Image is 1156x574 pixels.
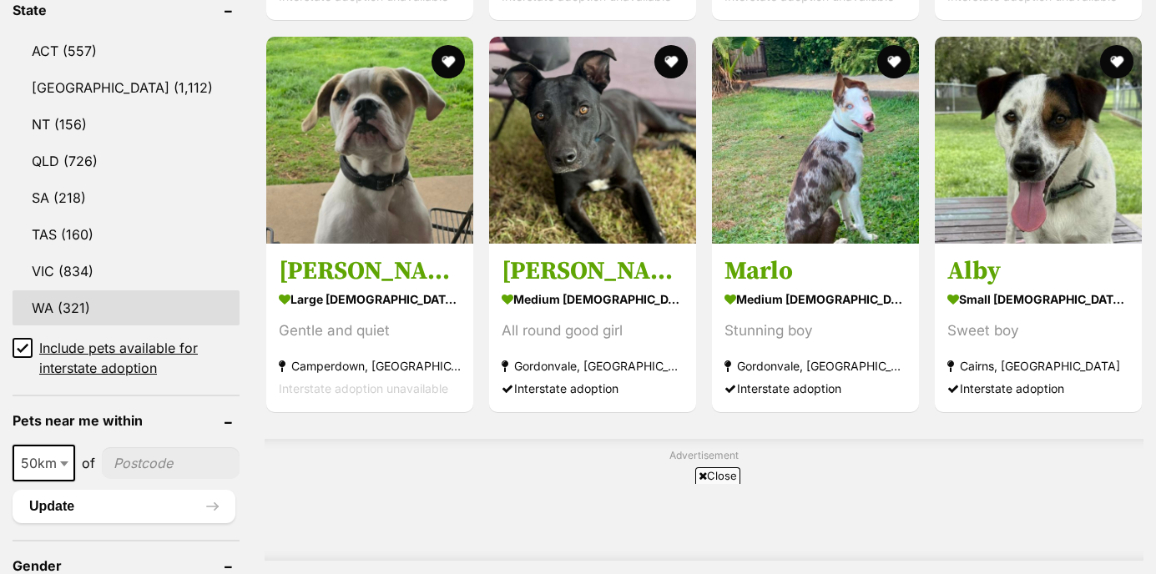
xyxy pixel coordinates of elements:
div: Interstate adoption [947,377,1129,400]
input: postcode [102,447,240,479]
a: ACT (557) [13,33,240,68]
img: Marlo - Australian Koolie Dog [712,37,919,244]
a: VIC (834) [13,254,240,289]
div: Advertisement [265,439,1143,561]
span: Interstate adoption unavailable [279,381,448,395]
strong: medium [DEMOGRAPHIC_DATA] Dog [724,287,906,311]
header: State [13,3,240,18]
a: [GEOGRAPHIC_DATA] (1,112) [13,70,240,105]
h3: Marlo [724,255,906,287]
div: Interstate adoption [502,377,684,400]
img: Kellie - Kelpie Dog [489,37,696,244]
h3: [PERSON_NAME] [279,255,461,287]
a: NT (156) [13,107,240,142]
a: [PERSON_NAME] medium [DEMOGRAPHIC_DATA] Dog All round good girl Gordonvale, [GEOGRAPHIC_DATA] Int... [489,243,696,412]
strong: Gordonvale, [GEOGRAPHIC_DATA] [502,355,684,377]
h3: [PERSON_NAME] [502,255,684,287]
div: Stunning boy [724,320,906,342]
span: Include pets available for interstate adoption [39,338,240,378]
a: SA (218) [13,180,240,215]
iframe: Advertisement [174,491,983,566]
div: Gentle and quiet [279,320,461,342]
strong: Camperdown, [GEOGRAPHIC_DATA] [279,355,461,377]
button: favourite [432,45,465,78]
a: QLD (726) [13,143,240,179]
div: All round good girl [502,320,684,342]
span: 50km [14,451,73,475]
a: WA (321) [13,290,240,325]
div: Sweet boy [947,320,1129,342]
strong: Cairns, [GEOGRAPHIC_DATA] [947,355,1129,377]
a: [PERSON_NAME] large [DEMOGRAPHIC_DATA] Dog Gentle and quiet Camperdown, [GEOGRAPHIC_DATA] Interst... [266,243,473,412]
h3: Alby [947,255,1129,287]
strong: medium [DEMOGRAPHIC_DATA] Dog [502,287,684,311]
header: Pets near me within [13,413,240,428]
div: Interstate adoption [724,377,906,400]
a: Alby small [DEMOGRAPHIC_DATA] Dog Sweet boy Cairns, [GEOGRAPHIC_DATA] Interstate adoption [935,243,1142,412]
header: Gender [13,558,240,573]
span: Close [695,467,740,484]
span: 50km [13,445,75,481]
strong: Gordonvale, [GEOGRAPHIC_DATA] [724,355,906,377]
button: favourite [1100,45,1133,78]
a: Include pets available for interstate adoption [13,338,240,378]
img: Alvarez - Boxer x American Bulldog [266,37,473,244]
button: Update [13,490,235,523]
strong: large [DEMOGRAPHIC_DATA] Dog [279,287,461,311]
span: of [82,453,95,473]
button: favourite [877,45,911,78]
a: Marlo medium [DEMOGRAPHIC_DATA] Dog Stunning boy Gordonvale, [GEOGRAPHIC_DATA] Interstate adoption [712,243,919,412]
strong: small [DEMOGRAPHIC_DATA] Dog [947,287,1129,311]
button: favourite [654,45,688,78]
a: TAS (160) [13,217,240,252]
img: Alby - Jack Russell Terrier Dog [935,37,1142,244]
